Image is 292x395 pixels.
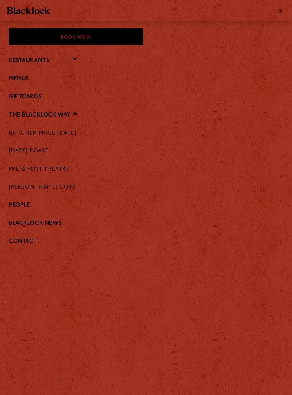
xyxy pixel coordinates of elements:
img: BL_Textured_Logo-footer-cropped.svg [7,7,50,14]
div: Book Now [9,28,143,45]
a: The Blacklock Way [9,112,71,119]
a: Restaurants [9,58,49,64]
a: People [9,202,283,209]
a: Blacklock News [9,220,283,227]
a: Giftcards [9,94,283,101]
a: [DATE] Roast [9,148,49,155]
a: Pre & Post Theatre [9,166,69,173]
a: Menus [9,76,283,82]
a: [PERSON_NAME] Cuts [9,184,76,191]
a: Butcher Price [DATE] [9,130,77,137]
a: Contact [9,238,283,245]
